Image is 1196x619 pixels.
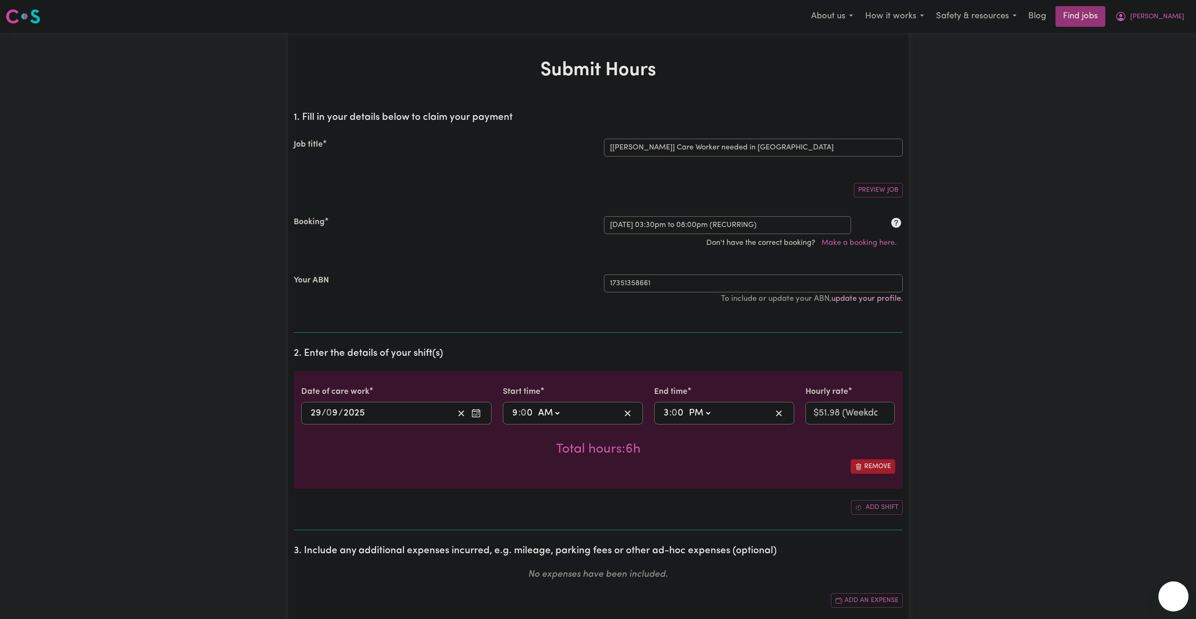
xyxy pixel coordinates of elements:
h2: 2. Enter the details of your shift(s) [294,348,903,360]
iframe: Button to launch messaging window [1158,581,1188,611]
a: Careseekers logo [6,6,40,27]
button: About us [805,7,859,26]
a: Blog [1023,6,1052,27]
h2: 1. Fill in your details below to claim your payment [294,112,903,124]
em: No expenses have been included. [528,570,668,579]
button: Add another shift [851,500,903,515]
input: -- [663,406,669,420]
button: My Account [1109,7,1190,26]
h1: Submit Hours [294,59,903,82]
span: / [338,408,343,418]
button: Add another expense [831,593,903,608]
span: 0 [521,408,526,418]
span: 0 [326,408,332,418]
button: Clear date [454,406,469,420]
span: : [669,408,672,418]
input: ---- [343,406,365,420]
button: How it works [859,7,930,26]
input: -- [512,406,518,420]
a: Find jobs [1055,6,1105,27]
label: Booking [294,216,325,228]
button: Enter the date of care work [469,406,484,420]
label: Job title [294,139,323,151]
input: -- [310,406,321,420]
label: Start time [503,386,540,398]
label: Your ABN [294,274,329,287]
span: : [518,408,521,418]
input: -- [521,406,533,420]
button: Preview Job [854,183,903,197]
h2: 3. Include any additional expenses incurred, e.g. mileage, parking fees or other ad-hoc expenses ... [294,545,903,557]
a: update your profile [831,295,901,303]
button: Make a booking here. [815,234,903,252]
label: End time [654,386,688,398]
span: / [321,408,326,418]
input: -- [672,406,684,420]
label: Hourly rate [805,386,848,398]
span: 0 [672,408,677,418]
button: Remove this shift [851,459,895,474]
img: Careseekers logo [6,8,40,25]
span: Don't have the correct booking? [706,239,903,247]
small: To include or update your ABN, . [721,295,903,303]
span: [PERSON_NAME] [1130,12,1184,22]
label: Date of care work [301,386,369,398]
span: Total hours worked: 6 hours [556,443,641,456]
button: Safety & resources [930,7,1023,26]
input: -- [327,406,338,420]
